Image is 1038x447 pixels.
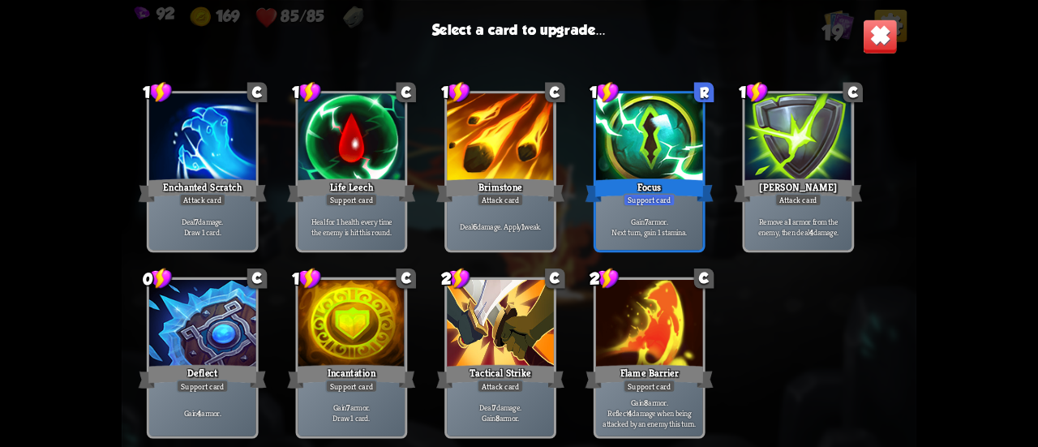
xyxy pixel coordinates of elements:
[624,380,676,393] div: Support card
[287,176,415,204] div: Life Leech
[177,380,229,393] div: Support card
[590,81,620,104] div: 1
[585,362,714,390] div: Flame Barrier
[734,176,862,204] div: [PERSON_NAME]
[346,402,350,413] b: 7
[287,362,415,390] div: Incantation
[143,267,173,290] div: 0
[748,216,849,237] p: Remove all armor from the enemy, then deal damage.
[809,226,813,237] b: 4
[436,362,564,390] div: Tactical Strike
[247,269,267,288] div: C
[450,402,551,423] p: Deal damage. Gain armor.
[492,402,495,413] b: 7
[325,193,377,206] div: Support card
[545,82,564,101] div: C
[477,380,523,393] div: Attack card
[436,176,564,204] div: Brimstone
[694,82,714,101] div: R
[292,267,322,290] div: 1
[624,193,676,206] div: Support card
[590,267,620,290] div: 2
[432,22,607,38] h3: Select a card to upgrade...
[694,269,714,288] div: C
[775,193,821,206] div: Attack card
[477,193,523,206] div: Attack card
[197,407,201,418] b: 4
[441,267,471,290] div: 2
[645,216,648,226] b: 7
[441,81,471,104] div: 1
[739,81,769,104] div: 1
[247,82,267,101] div: C
[598,397,700,428] p: Gain armor. Reflect damage when being attacked by an enemy this turn.
[628,407,632,418] b: 4
[450,221,551,232] p: Deal damage. Apply weak.
[598,216,700,237] p: Gain armor. Next turn, gain 1 stamina.
[139,362,267,390] div: Deflect
[495,413,500,423] b: 8
[325,380,377,393] div: Support card
[473,221,477,232] b: 6
[152,407,253,418] p: Gain armor.
[179,193,225,206] div: Attack card
[396,82,415,101] div: C
[301,402,402,423] p: Gain armor. Draw 1 card.
[195,216,198,226] b: 7
[152,216,253,237] p: Deal damage. Draw 1 card.
[585,176,714,204] div: Focus
[396,269,415,288] div: C
[843,82,862,101] div: C
[301,216,402,237] p: Heal for 1 health every time the enemy is hit this round.
[292,81,322,104] div: 1
[644,397,648,407] b: 8
[521,221,524,232] b: 1
[545,269,564,288] div: C
[139,176,267,204] div: Enchanted Scratch
[143,81,173,104] div: 1
[863,19,898,54] img: Close_Button.png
